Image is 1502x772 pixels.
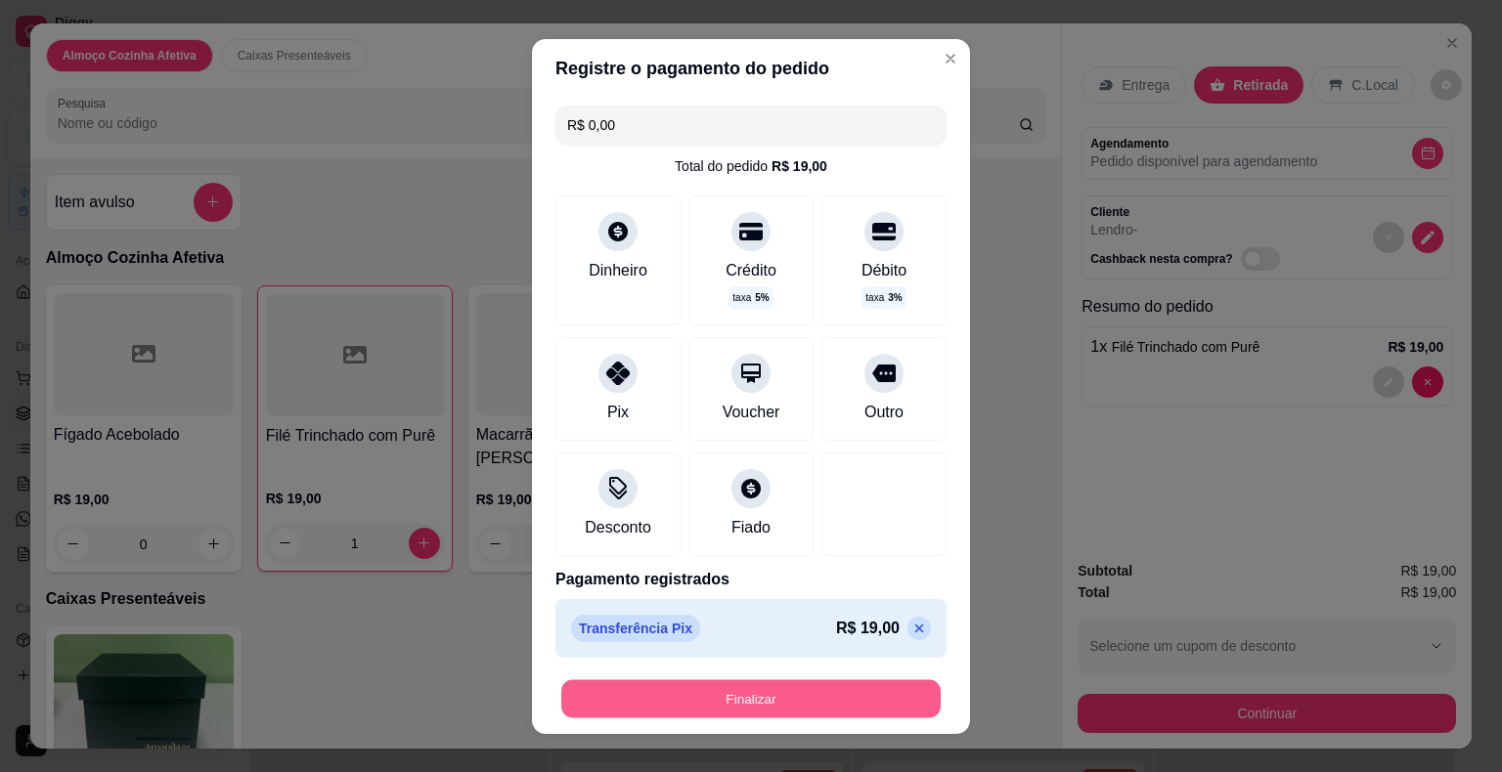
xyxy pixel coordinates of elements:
div: Débito [861,259,906,282]
div: Voucher [723,401,780,424]
div: R$ 19,00 [772,156,827,176]
div: Desconto [585,516,651,539]
div: Fiado [731,516,771,539]
button: Close [935,43,966,74]
span: 3 % [888,290,902,305]
div: Crédito [726,259,776,282]
button: Finalizar [561,679,941,717]
span: 5 % [755,290,769,305]
p: R$ 19,00 [836,617,900,640]
div: Outro [864,401,904,424]
div: Total do pedido [675,156,827,176]
div: Pix [607,401,629,424]
p: taxa [732,290,769,305]
p: Pagamento registrados [555,568,947,591]
p: Transferência Pix [571,615,700,642]
input: Ex.: hambúrguer de cordeiro [567,106,935,145]
p: taxa [865,290,902,305]
div: Dinheiro [589,259,647,282]
header: Registre o pagamento do pedido [532,39,970,98]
